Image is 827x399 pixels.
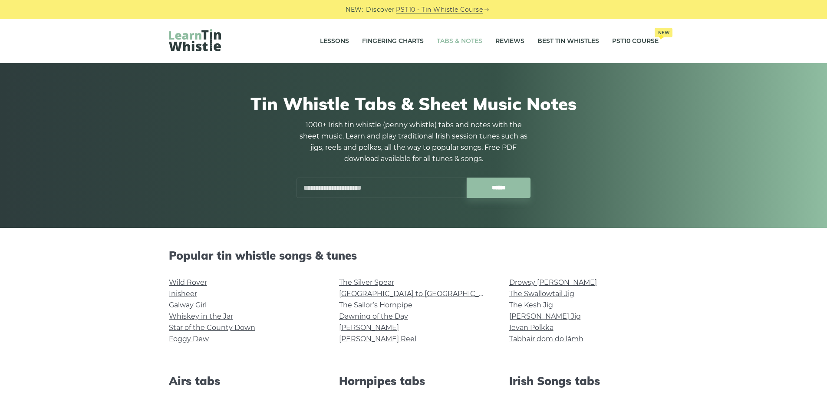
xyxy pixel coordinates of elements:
a: [PERSON_NAME] [339,323,399,332]
a: Lessons [320,30,349,52]
a: Dawning of the Day [339,312,408,320]
a: Foggy Dew [169,335,209,343]
a: Wild Rover [169,278,207,287]
h2: Popular tin whistle songs & tunes [169,249,659,262]
span: New [655,28,672,37]
a: The Kesh Jig [509,301,553,309]
a: Inisheer [169,290,197,298]
a: Tabhair dom do lámh [509,335,583,343]
a: [PERSON_NAME] Reel [339,335,416,343]
h2: Irish Songs tabs [509,374,659,388]
a: Fingering Charts [362,30,424,52]
a: Galway Girl [169,301,207,309]
a: Tabs & Notes [437,30,482,52]
a: Best Tin Whistles [537,30,599,52]
a: The Sailor’s Hornpipe [339,301,412,309]
a: PST10 CourseNew [612,30,659,52]
img: LearnTinWhistle.com [169,29,221,51]
h1: Tin Whistle Tabs & Sheet Music Notes [169,93,659,114]
a: [GEOGRAPHIC_DATA] to [GEOGRAPHIC_DATA] [339,290,499,298]
a: Ievan Polkka [509,323,554,332]
h2: Airs tabs [169,374,318,388]
a: The Silver Spear [339,278,394,287]
a: Reviews [495,30,524,52]
a: Star of the County Down [169,323,255,332]
a: The Swallowtail Jig [509,290,574,298]
a: [PERSON_NAME] Jig [509,312,581,320]
a: Drowsy [PERSON_NAME] [509,278,597,287]
h2: Hornpipes tabs [339,374,488,388]
a: Whiskey in the Jar [169,312,233,320]
p: 1000+ Irish tin whistle (penny whistle) tabs and notes with the sheet music. Learn and play tradi... [297,119,531,165]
